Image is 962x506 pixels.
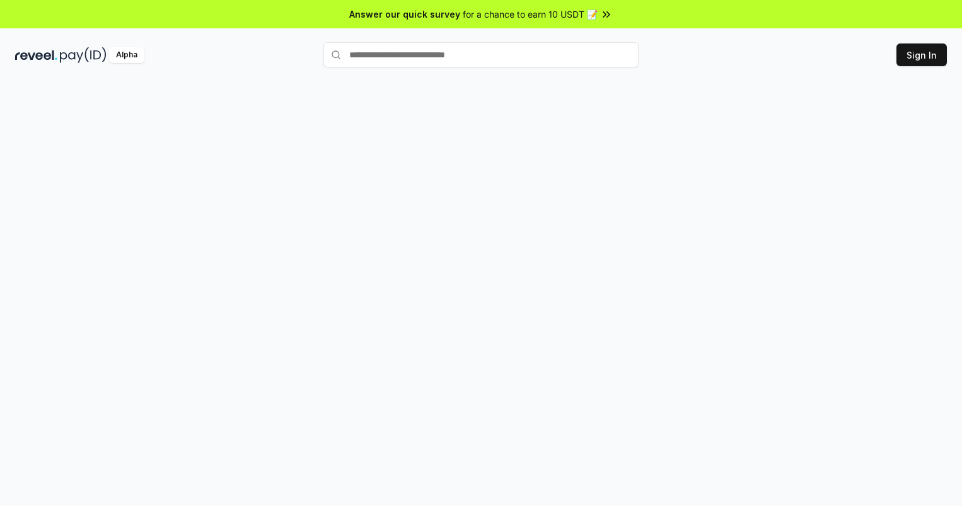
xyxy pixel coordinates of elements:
span: Answer our quick survey [349,8,460,21]
img: pay_id [60,47,107,63]
button: Sign In [896,43,947,66]
span: for a chance to earn 10 USDT 📝 [463,8,598,21]
img: reveel_dark [15,47,57,63]
div: Alpha [109,47,144,63]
